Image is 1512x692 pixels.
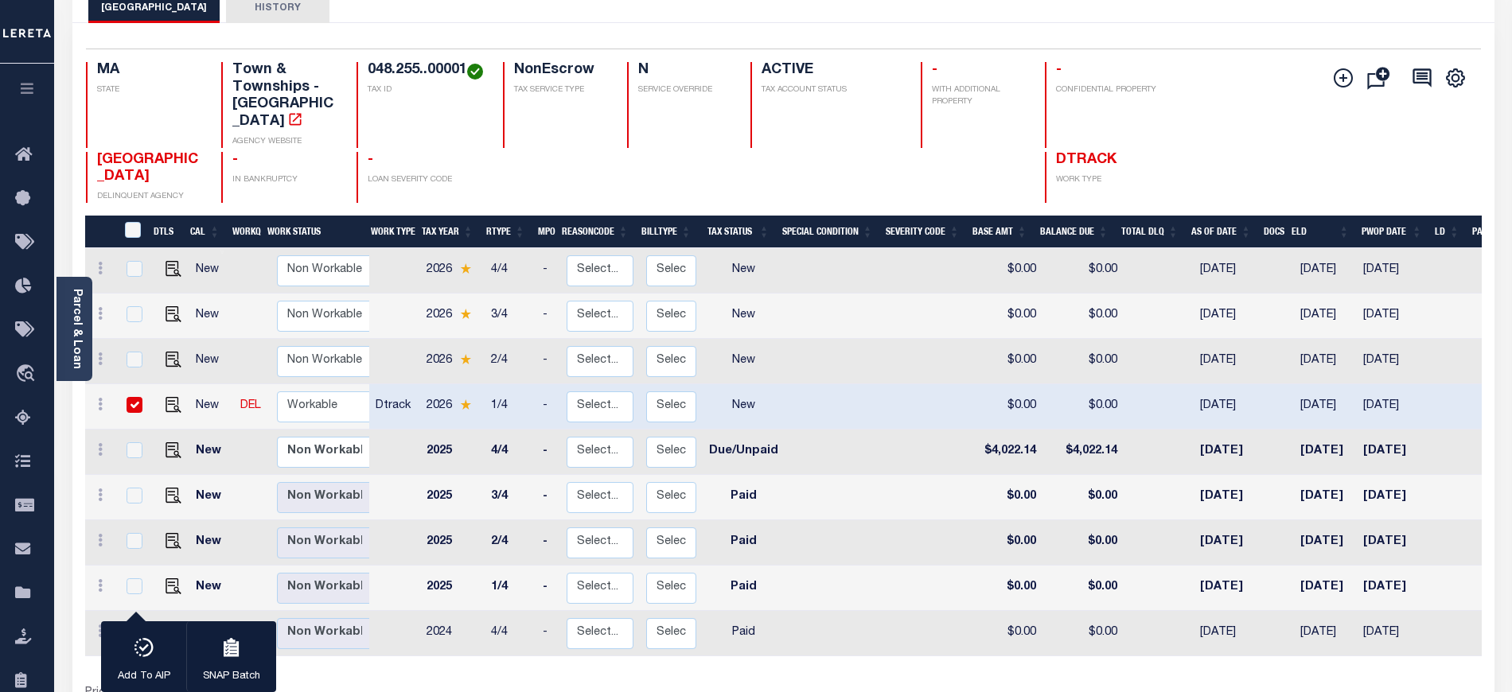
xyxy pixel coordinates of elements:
td: Paid [703,566,785,611]
h4: N [638,62,731,80]
p: SNAP Batch [203,669,260,685]
h4: Town & Townships - [GEOGRAPHIC_DATA] [232,62,337,130]
td: [DATE] [1357,339,1429,384]
th: BillType: activate to sort column ascending [635,216,698,248]
td: - [536,566,560,611]
td: - [536,294,560,339]
td: New [189,248,234,294]
td: [DATE] [1194,520,1266,566]
td: New [189,384,234,430]
th: Special Condition: activate to sort column ascending [776,216,879,248]
td: [DATE] [1194,566,1266,611]
td: [DATE] [1294,294,1357,339]
td: 4/4 [485,430,536,475]
th: Work Type [364,216,415,248]
td: $0.00 [975,475,1042,520]
td: [DATE] [1294,475,1357,520]
td: $0.00 [975,248,1042,294]
td: 4/4 [485,611,536,656]
span: - [232,153,238,167]
span: - [368,153,373,167]
span: - [932,63,937,77]
td: 2025 [420,430,485,475]
p: WITH ADDITIONAL PROPERTY [932,84,1025,108]
th: Severity Code: activate to sort column ascending [879,216,966,248]
td: [DATE] [1357,384,1429,430]
h4: NonEscrow [514,62,607,80]
h4: MA [97,62,202,80]
td: [DATE] [1194,611,1266,656]
td: 2026 [420,248,485,294]
td: $4,022.14 [1042,430,1124,475]
td: [DATE] [1294,339,1357,384]
td: [DATE] [1357,566,1429,611]
td: [DATE] [1194,339,1266,384]
th: Balance Due: activate to sort column ascending [1034,216,1115,248]
td: New [703,294,785,339]
img: Star.svg [460,354,471,364]
p: LOAN SEVERITY CODE [368,174,485,186]
td: $4,022.14 [975,430,1042,475]
img: Star.svg [460,309,471,319]
p: DELINQUENT AGENCY [97,191,202,203]
td: New [189,430,234,475]
td: [DATE] [1294,520,1357,566]
td: $0.00 [1042,339,1124,384]
p: TAX ACCOUNT STATUS [762,84,902,96]
td: New [189,520,234,566]
th: ELD: activate to sort column ascending [1285,216,1356,248]
h4: 048.255..00001 [368,62,485,80]
td: 1/4 [485,384,536,430]
img: Star.svg [460,399,471,410]
td: $0.00 [1042,294,1124,339]
a: Parcel & Loan [71,289,82,369]
td: $0.00 [975,384,1042,430]
td: 2/4 [485,520,536,566]
td: Paid [703,475,785,520]
td: $0.00 [1042,520,1124,566]
th: LD: activate to sort column ascending [1428,216,1466,248]
td: 3/4 [485,294,536,339]
td: $0.00 [975,566,1042,611]
p: AGENCY WEBSITE [232,136,337,148]
th: Work Status [261,216,369,248]
th: Docs [1257,216,1284,248]
td: 2026 [420,384,485,430]
td: [DATE] [1357,248,1429,294]
td: New [189,566,234,611]
td: [DATE] [1294,611,1357,656]
td: 2024 [420,611,485,656]
td: 1/4 [485,566,536,611]
p: SERVICE OVERRIDE [638,84,731,96]
td: $0.00 [975,611,1042,656]
th: As of Date: activate to sort column ascending [1185,216,1258,248]
td: 2026 [420,339,485,384]
th: WorkQ [226,216,261,248]
a: DEL [240,400,261,411]
td: [DATE] [1294,430,1357,475]
td: New [703,248,785,294]
td: [DATE] [1357,430,1429,475]
th: Total DLQ: activate to sort column ascending [1115,216,1185,248]
h4: ACTIVE [762,62,902,80]
td: Paid [703,611,785,656]
td: [DATE] [1357,294,1429,339]
td: [DATE] [1357,611,1429,656]
p: STATE [97,84,202,96]
td: $0.00 [1042,384,1124,430]
td: [DATE] [1357,475,1429,520]
td: Due/Unpaid [703,430,785,475]
th: ReasonCode: activate to sort column ascending [555,216,635,248]
th: MPO [532,216,555,248]
td: 2025 [420,520,485,566]
td: 2/4 [485,339,536,384]
p: CONFIDENTIAL PROPERTY [1056,84,1161,96]
td: - [536,430,560,475]
th: Tax Status: activate to sort column ascending [698,216,776,248]
td: New [189,294,234,339]
td: New [189,475,234,520]
td: $0.00 [975,294,1042,339]
td: [DATE] [1194,384,1266,430]
p: WORK TYPE [1056,174,1161,186]
th: Tax Year: activate to sort column ascending [415,216,480,248]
